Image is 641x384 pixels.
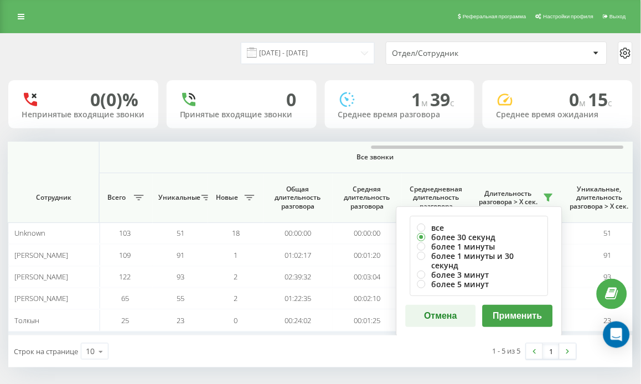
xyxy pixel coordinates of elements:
[430,87,454,111] span: 39
[604,250,612,260] span: 91
[177,293,184,303] span: 55
[272,185,324,211] span: Общая длительность разговора
[177,250,184,260] span: 91
[14,346,78,356] span: Строк на странице
[177,315,184,325] span: 23
[417,279,541,289] label: более 5 минут
[333,266,402,288] td: 00:03:04
[417,251,541,270] label: более 1 минуты и 30 секунд
[417,270,541,279] label: более 3 минут
[14,228,45,238] span: Unknown
[121,315,129,325] span: 25
[263,266,333,288] td: 02:39:32
[214,193,241,202] span: Новые
[410,185,463,211] span: Среднедневная длительность разговора
[333,288,402,309] td: 00:02:10
[177,272,184,282] span: 93
[232,228,240,238] span: 18
[483,305,553,327] button: Применить
[120,228,131,238] span: 103
[570,87,588,111] span: 0
[14,272,68,282] span: [PERSON_NAME]
[234,272,238,282] span: 2
[263,288,333,309] td: 01:22:35
[14,315,39,325] span: Толкын
[406,305,476,327] button: Отмена
[338,110,462,120] div: Среднее время разговора
[120,250,131,260] span: 109
[604,272,612,282] span: 93
[543,344,560,359] a: 1
[568,185,631,211] span: Уникальные, длительность разговора > Х сек.
[22,110,145,120] div: Непринятые входящие звонки
[103,193,131,202] span: Всего
[411,87,430,111] span: 1
[90,89,138,110] div: 0 (0)%
[14,250,68,260] span: [PERSON_NAME]
[603,321,630,348] div: Open Intercom Messenger
[417,223,541,232] label: все
[263,244,333,266] td: 01:02:17
[608,97,613,109] span: c
[417,232,541,242] label: более 30 секунд
[234,293,238,303] span: 2
[610,13,626,19] span: Выход
[544,13,594,19] span: Настройки профиля
[341,185,394,211] span: Средняя длительность разговора
[234,250,238,260] span: 1
[18,193,90,202] span: Сотрудник
[130,153,621,162] span: Все звонки
[588,87,613,111] span: 15
[417,242,541,251] label: более 1 минуты
[177,228,184,238] span: 51
[14,293,68,303] span: [PERSON_NAME]
[333,244,402,266] td: 00:01:20
[333,309,402,331] td: 00:01:25
[263,222,333,244] td: 00:00:00
[120,272,131,282] span: 122
[234,315,238,325] span: 0
[463,13,526,19] span: Реферальная программа
[604,228,612,238] span: 51
[493,345,521,356] div: 1 - 5 из 5
[477,189,540,206] span: Длительность разговора > Х сек.
[121,293,129,303] span: 65
[86,346,95,357] div: 10
[333,222,402,244] td: 00:00:00
[421,97,430,109] span: м
[450,97,454,109] span: c
[263,309,333,331] td: 00:24:02
[604,315,612,325] span: 23
[180,110,303,120] div: Принятые входящие звонки
[392,49,525,58] div: Отдел/Сотрудник
[496,110,619,120] div: Среднее время ожидания
[158,193,198,202] span: Уникальные
[287,89,297,110] div: 0
[580,97,588,109] span: м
